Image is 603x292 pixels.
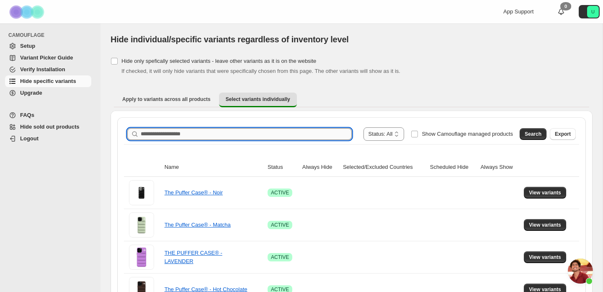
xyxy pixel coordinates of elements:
th: Status [265,158,300,177]
span: Logout [20,135,39,142]
span: CAMOUFLAGE [8,32,95,39]
span: Avatar with initials U [587,6,599,18]
button: View variants [524,219,566,231]
a: Verify Installation [5,64,91,75]
button: Apply to variants across all products [116,93,217,106]
span: Export [555,131,571,137]
span: Hide specific variants [20,78,76,84]
span: ACTIVE [271,189,289,196]
th: Selected/Excluded Countries [340,158,428,177]
span: Search [525,131,541,137]
th: Always Hide [300,158,340,177]
span: Variant Picker Guide [20,54,73,61]
span: Upgrade [20,90,42,96]
span: Hide individual/specific variants regardless of inventory level [111,35,349,44]
th: Always Show [478,158,521,177]
img: Camouflage [7,0,49,23]
span: Show Camouflage managed products [422,131,513,137]
button: Avatar with initials U [579,5,600,18]
a: Variant Picker Guide [5,52,91,64]
span: ACTIVE [271,254,289,261]
a: Logout [5,133,91,145]
a: 0 [557,8,565,16]
span: View variants [529,222,561,228]
span: Setup [20,43,35,49]
span: ACTIVE [271,222,289,228]
span: View variants [529,254,561,261]
button: Search [520,128,546,140]
a: Hide sold out products [5,121,91,133]
a: Setup [5,40,91,52]
span: Hide only spefically selected variants - leave other variants as it is on the website [121,58,316,64]
span: Verify Installation [20,66,65,72]
span: View variants [529,189,561,196]
text: U [591,9,595,14]
a: The Puffer Case® - Noir [165,189,223,196]
span: FAQs [20,112,34,118]
th: Scheduled Hide [428,158,478,177]
div: 0 [560,2,571,10]
span: If checked, it will only hide variants that were specifically chosen from this page. The other va... [121,68,400,74]
a: FAQs [5,109,91,121]
div: Open chat [568,258,593,284]
button: Select variants individually [219,93,297,107]
th: Name [162,158,265,177]
span: App Support [503,8,533,15]
a: The Puffer Case® - Matcha [165,222,231,228]
a: Hide specific variants [5,75,91,87]
span: Hide sold out products [20,124,80,130]
button: View variants [524,251,566,263]
span: Apply to variants across all products [122,96,211,103]
a: Upgrade [5,87,91,99]
span: Select variants individually [226,96,290,103]
button: View variants [524,187,566,199]
a: THE PUFFER CASE® - LAVENDER [165,250,222,264]
button: Export [550,128,576,140]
